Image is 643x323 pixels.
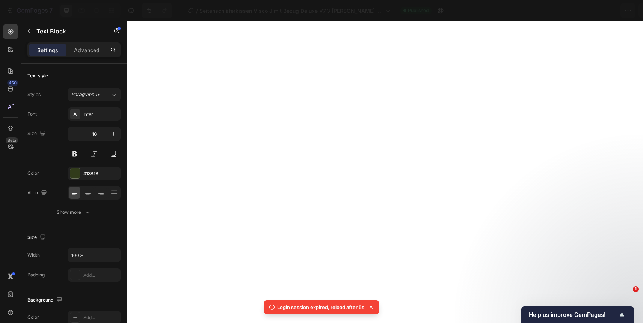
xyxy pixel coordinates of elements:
input: Auto [68,248,120,262]
div: Padding [27,272,45,278]
span: 1 [633,286,639,292]
span: Help us improve GemPages! [529,311,617,318]
div: Color [27,170,39,177]
button: Save [565,3,590,18]
button: 1 product assigned [490,3,562,18]
div: Color [27,314,39,321]
button: Show survey - Help us improve GemPages! [529,310,626,319]
p: Text Block [36,27,100,36]
div: Align [27,188,48,198]
button: 7 [3,3,56,18]
span: Save [572,8,584,14]
div: Size [27,129,47,139]
div: Font [27,111,37,117]
iframe: Design area [127,21,643,323]
div: Add... [83,272,119,279]
div: Styles [27,91,41,98]
iframe: Intercom live chat [617,297,635,315]
span: / [196,7,198,15]
div: 450 [7,80,18,86]
button: Paragraph 1* [68,88,121,101]
span: Published [408,7,429,14]
div: Size [27,233,47,243]
div: Inter [83,111,119,118]
div: Undo/Redo [142,3,172,18]
span: Paragraph 1* [71,91,100,98]
p: Settings [37,46,58,54]
div: Add... [83,314,119,321]
div: 313B1B [83,170,119,177]
div: Publish [599,7,618,15]
p: Login session expired, reload after 5s [277,303,364,311]
button: Show more [27,206,121,219]
div: Text style [27,72,48,79]
p: Advanced [74,46,100,54]
div: Background [27,295,64,305]
div: Show more [57,209,92,216]
span: 1 product assigned [497,7,545,15]
button: Publish [593,3,625,18]
span: Seitenschläferkissen Visco J mit Bezug Deluxe V7.3 [PERSON_NAME] VAR [199,7,382,15]
div: Width [27,252,40,258]
div: Beta [6,137,18,143]
p: 7 [49,6,53,15]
